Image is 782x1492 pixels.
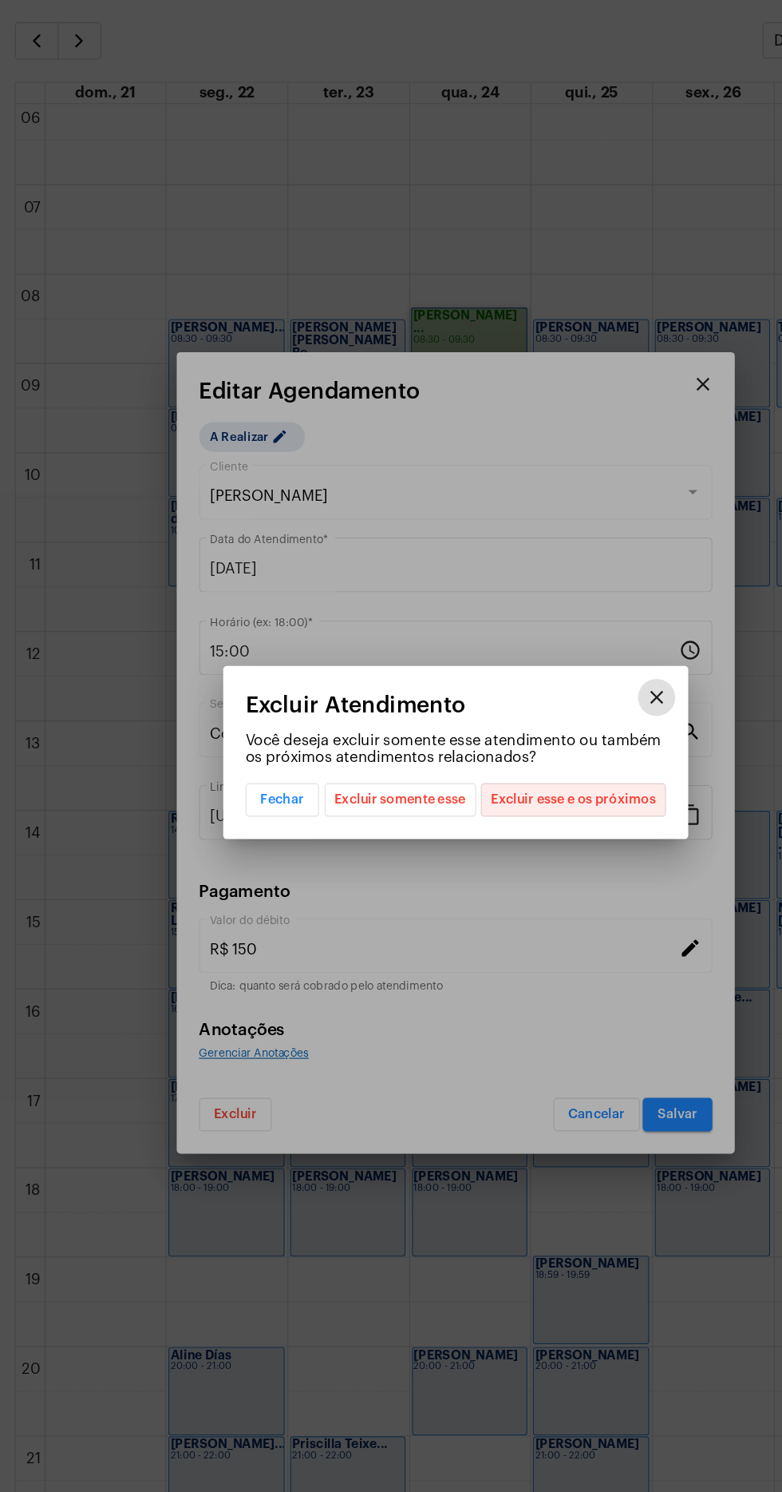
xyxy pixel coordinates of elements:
[211,728,571,757] p: Você deseja excluir somente esse atendimento ou também os próximos atendimentos relacionados?
[413,772,571,801] button: Excluir esse e os próximos
[211,772,274,801] button: Fechar
[421,773,563,800] span: Excluir esse e os próximos
[278,772,409,801] button: Excluir somente esse
[211,695,400,716] span: Excluir Atendimento
[554,689,573,708] mat-icon: close
[223,781,261,792] span: Fechar
[287,773,400,800] span: Excluir somente esse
